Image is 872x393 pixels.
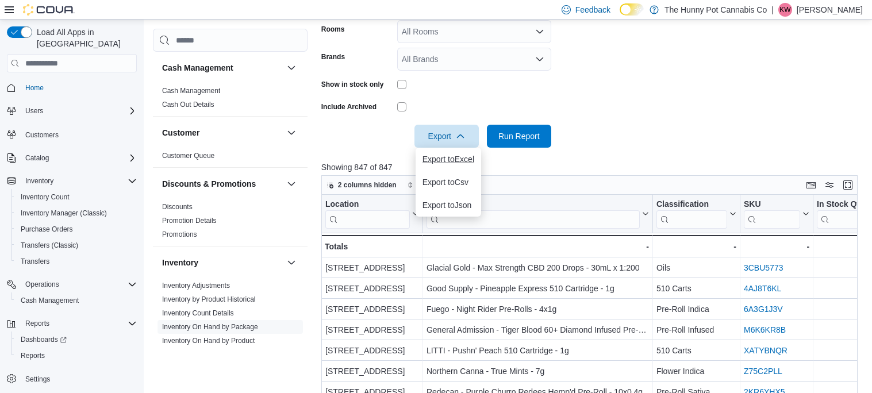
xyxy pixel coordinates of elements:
button: Run Report [487,125,551,148]
button: Inventory [162,257,282,268]
div: 510 Carts [656,282,736,295]
button: Inventory [285,256,298,269]
span: Inventory Manager (Classic) [16,206,137,220]
div: Pre-Roll Infused [656,323,736,337]
button: Transfers (Classic) [11,237,141,253]
label: Show in stock only [321,80,384,89]
button: Open list of options [535,55,544,64]
span: Operations [25,280,59,289]
span: Settings [25,375,50,384]
a: Home [21,81,48,95]
span: Transfers [21,257,49,266]
a: Promotions [162,230,197,238]
a: Transfers [16,255,54,268]
button: Home [2,79,141,96]
span: Load All Apps in [GEOGRAPHIC_DATA] [32,26,137,49]
span: Purchase Orders [16,222,137,236]
a: XATYBNQR [744,346,788,355]
button: Discounts & Promotions [162,178,282,190]
span: Reports [21,351,45,360]
a: Cash Management [16,294,83,307]
span: Reports [25,319,49,328]
button: Reports [11,348,141,364]
a: Dashboards [11,332,141,348]
a: Transfers (Classic) [16,238,83,252]
span: Cash Management [21,296,79,305]
div: SKU URL [744,199,800,229]
button: Sort fields [402,178,454,192]
span: Catalog [25,153,49,163]
label: Brands [321,52,345,61]
span: Cash Out Details [162,100,214,109]
a: 4AJ8T6KL [744,284,781,293]
div: Customer [153,149,308,167]
span: Promotion Details [162,216,217,225]
button: Users [2,103,141,119]
span: Inventory [25,176,53,186]
a: Inventory Manager (Classic) [16,206,112,220]
button: Product [427,199,649,229]
span: Export to Excel [422,155,474,164]
span: Home [21,80,137,95]
button: Open list of options [535,27,544,36]
a: Inventory by Product Historical [162,295,256,303]
span: Run Report [498,130,540,142]
button: Export [414,125,479,148]
span: Inventory On Hand by Package [162,322,258,332]
button: Display options [823,178,836,192]
a: Customer Queue [162,152,214,160]
h3: Inventory [162,257,198,268]
span: Export to Json [422,201,474,210]
span: Cash Management [16,294,137,307]
input: Dark Mode [620,3,644,16]
div: [STREET_ADDRESS] [325,261,419,275]
a: Dashboards [16,333,71,346]
span: Export to Csv [422,178,474,187]
a: Customers [21,128,63,142]
img: Cova [23,4,75,16]
div: SKU [744,199,800,210]
span: Catalog [21,151,137,165]
button: Operations [2,276,141,292]
button: Purchase Orders [11,221,141,237]
div: [STREET_ADDRESS] [325,364,419,378]
button: Export toJson [416,194,481,217]
a: Settings [21,372,55,386]
a: M6K6KR8B [744,325,786,334]
button: Settings [2,371,141,387]
a: Reports [16,349,49,363]
div: - [427,240,649,253]
span: 2 columns hidden [338,180,397,190]
div: Glacial Gold - Max Strength CBD 200 Drops - 30mL x 1:200 [427,261,649,275]
button: Reports [2,315,141,332]
div: Classification [656,199,727,229]
button: Customer [285,126,298,140]
label: Rooms [321,25,345,34]
span: Users [21,104,137,118]
button: Export toCsv [416,171,481,194]
button: Catalog [21,151,53,165]
a: Inventory On Hand by Package [162,323,258,331]
a: Cash Management [162,87,220,95]
p: [PERSON_NAME] [797,3,863,17]
a: Inventory On Hand by Product [162,337,255,345]
button: Transfers [11,253,141,269]
span: Settings [21,372,137,386]
span: Transfers (Classic) [21,241,78,250]
button: Reports [21,317,54,330]
div: In Stock Qty [817,199,870,210]
span: Transfers [16,255,137,268]
div: [STREET_ADDRESS] [325,344,419,357]
span: Purchase Orders [21,225,73,234]
a: Inventory Count [16,190,74,204]
span: Reports [16,349,137,363]
span: Users [25,106,43,115]
span: Customer Queue [162,151,214,160]
span: Dashboards [16,333,137,346]
button: Location [325,199,419,229]
a: Cash Out Details [162,101,214,109]
span: Export [421,125,472,148]
button: 2 columns hidden [322,178,401,192]
button: Catalog [2,150,141,166]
